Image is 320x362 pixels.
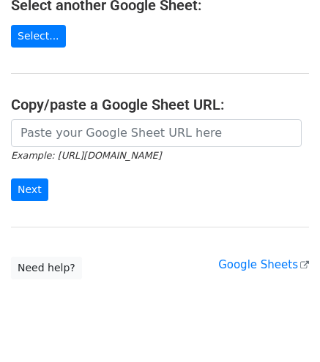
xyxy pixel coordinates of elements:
[11,96,309,113] h4: Copy/paste a Google Sheet URL:
[11,178,48,201] input: Next
[218,258,309,271] a: Google Sheets
[11,25,66,48] a: Select...
[11,119,302,147] input: Paste your Google Sheet URL here
[247,292,320,362] iframe: Chat Widget
[11,150,161,161] small: Example: [URL][DOMAIN_NAME]
[11,257,82,279] a: Need help?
